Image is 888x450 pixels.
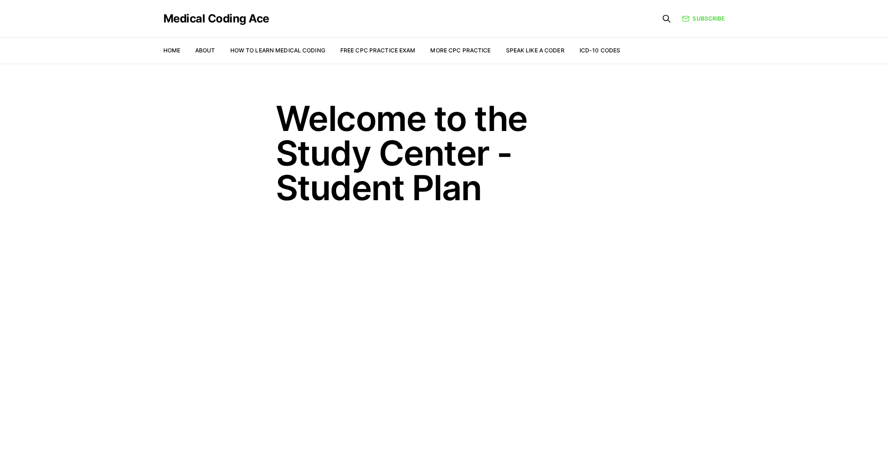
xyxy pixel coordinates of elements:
[340,47,416,54] a: Free CPC Practice Exam
[580,47,620,54] a: ICD-10 Codes
[230,47,325,54] a: How to Learn Medical Coding
[506,47,565,54] a: Speak Like a Coder
[276,101,613,205] h1: Welcome to the Study Center - Student Plan
[682,15,725,23] a: Subscribe
[163,47,180,54] a: Home
[430,47,491,54] a: More CPC Practice
[163,13,269,24] a: Medical Coding Ace
[195,47,215,54] a: About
